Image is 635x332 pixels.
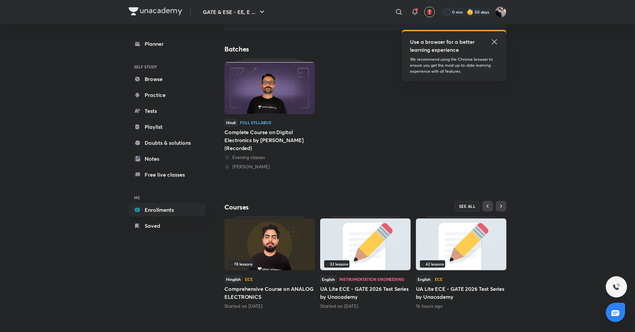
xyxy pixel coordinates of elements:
[129,104,206,118] a: Tests
[199,5,270,19] button: GATE & ESE - EE, E ...
[129,88,206,102] a: Practice
[612,283,620,291] img: ttu
[228,260,311,268] div: infosection
[421,262,444,266] span: 42 lessons
[240,121,271,124] div: Full Syllabus
[224,45,365,53] h4: Batches
[129,7,182,15] img: Company Logo
[224,203,365,211] h4: Courses
[420,260,502,268] div: left
[224,303,315,309] div: Started on Jul 11
[420,260,502,268] div: infosection
[228,260,311,268] div: infocontainer
[459,204,476,208] span: SEE ALL
[339,277,404,281] div: Instrumentation Engineering
[129,72,206,86] a: Browse
[416,218,506,270] img: Thumbnail
[245,277,253,281] div: ECE
[410,56,498,74] p: We recommend using the Chrome browser to ensure you get the most up-to-date learning experience w...
[224,119,237,126] span: Hindi
[320,276,336,283] span: English
[129,7,182,17] a: Company Logo
[435,277,443,281] div: ECE
[224,276,242,283] span: Hinglish
[424,7,435,17] button: avatar
[228,260,311,268] div: left
[416,276,432,283] span: English
[224,285,315,301] h5: Comprehensive Course on ANALOG ELECTRONICS
[320,303,411,309] div: Started on Aug 2
[129,37,206,50] a: Planner
[416,303,506,309] div: 16 hours ago
[416,285,506,301] h5: UA Lite ECE - GATE 2026 Test Series by Unacademy
[410,38,476,54] h5: Use a browser for a better learning experience
[230,262,252,266] span: 78 lessons
[455,201,480,211] button: SEE ALL
[129,192,206,203] h6: ME
[324,260,407,268] div: infosection
[129,120,206,133] a: Playlist
[129,219,206,232] a: Saved
[129,61,206,72] h6: SELF STUDY
[224,163,315,170] div: Siddharth Sabharwal
[224,59,315,170] a: ThumbnailHindiFull SyllabusComplete Course on Digital Electronics by [PERSON_NAME] (Recorded) Eve...
[129,152,206,165] a: Notes
[416,217,506,309] div: UA Lite ECE - GATE 2026 Test Series by Unacademy
[325,262,348,266] span: 32 lessons
[224,217,315,309] div: Comprehensive Course on ANALOG ELECTRONICS
[224,128,315,152] div: Complete Course on Digital Electronics by [PERSON_NAME] (Recorded)
[320,285,411,301] h5: UA Lite ECE - GATE 2026 Test Series by Unacademy
[224,218,315,270] img: Thumbnail
[320,217,411,309] div: UA Lite ECE - GATE 2026 Test Series by Unacademy
[427,9,433,15] img: avatar
[224,154,315,161] div: Evening classes
[224,62,315,114] img: Thumbnail
[420,260,502,268] div: infocontainer
[320,218,411,270] img: Thumbnail
[324,260,407,268] div: infocontainer
[129,168,206,181] a: Free live classes
[495,6,506,18] img: Ashutosh Tripathi
[129,203,206,216] a: Enrollments
[324,260,407,268] div: left
[129,136,206,149] a: Doubts & solutions
[467,9,473,15] img: streak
